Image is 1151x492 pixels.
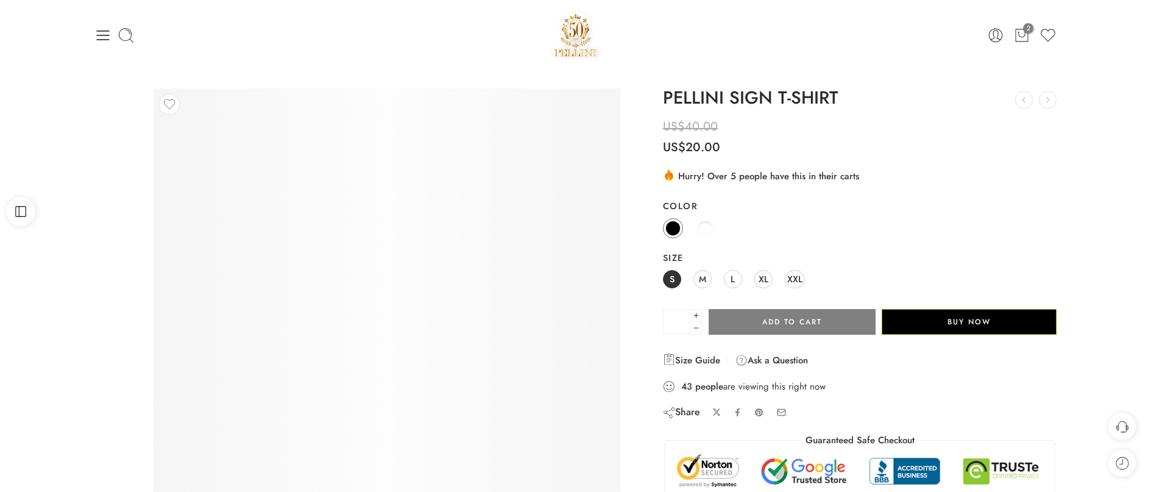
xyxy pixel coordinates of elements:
[987,27,1004,44] a: Login / Register
[776,407,787,418] a: Email to your friends
[663,118,685,135] span: US$
[550,9,602,61] a: Pellini -
[663,252,1057,264] label: Size
[674,453,1046,489] img: Trust
[663,138,720,156] bdi: 20.00
[663,405,700,419] div: Share
[663,168,1057,183] div: Hurry! Over 5 people have this in their carts
[695,380,723,393] strong: people
[1013,27,1030,44] a: 2
[1039,27,1057,44] a: Wishlist
[731,271,735,287] span: L
[754,270,773,288] a: XL
[663,270,681,288] a: S
[693,270,712,288] a: M
[709,309,876,335] button: Add to cart
[663,309,690,335] input: Product quantity
[663,88,1057,108] h1: PELLINI SIGN T-SHIRT
[882,309,1057,335] button: Buy Now
[663,138,685,156] span: US$
[754,408,764,418] a: Pin on Pinterest
[670,271,675,287] span: S
[759,271,768,287] span: XL
[663,380,1057,393] div: are viewing this right now
[663,353,720,368] a: Size Guide
[712,408,721,417] a: Share on X
[735,353,808,368] a: Ask a Question
[785,270,805,288] a: XXL
[663,200,1057,212] label: Color
[724,270,742,288] a: L
[733,408,742,417] a: Share on Facebook
[699,271,706,287] span: M
[799,434,921,447] legend: Guaranteed Safe Checkout
[663,118,718,135] bdi: 40.00
[550,9,602,61] img: Pellini
[681,380,692,393] strong: 43
[1023,23,1033,34] span: 2
[787,271,802,287] span: XXL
